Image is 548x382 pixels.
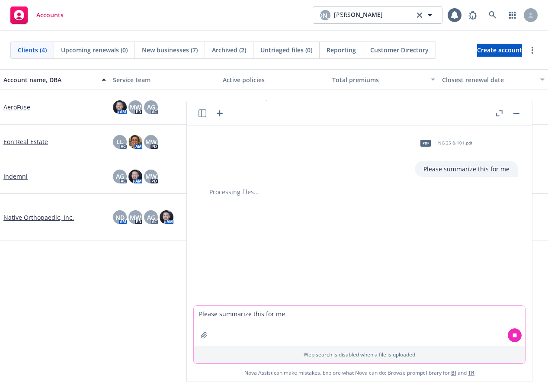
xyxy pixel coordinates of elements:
[414,10,425,20] a: clear selection
[223,98,325,107] a: AeroFuse - Business Owners
[477,44,522,57] a: Create account
[61,45,128,55] span: Upcoming renewals (0)
[36,12,64,19] span: Accounts
[504,6,521,24] a: Switch app
[128,170,142,183] img: photo
[313,6,442,24] button: [PERSON_NAME][PERSON_NAME]clear selection
[370,45,429,55] span: Customer Directory
[113,100,127,114] img: photo
[219,69,329,90] button: Active policies
[199,351,520,358] p: Web search is disabled when a file is uploaded
[113,75,215,84] div: Service team
[3,137,48,146] a: Eon Real Estate
[438,140,472,146] span: NG 25 & 101.pdf
[464,6,481,24] a: Report a Bug
[439,69,548,90] button: Closest renewal date
[420,140,431,146] span: pdf
[484,6,501,24] a: Search
[147,213,155,222] span: AG
[145,172,157,181] span: MW
[332,75,425,84] div: Total premiums
[329,69,438,90] button: Total premiums
[212,45,246,55] span: Archived (2)
[451,369,456,376] a: BI
[115,213,125,222] span: ND
[130,213,141,222] span: MW
[160,210,173,224] img: photo
[145,137,157,146] span: MW
[423,164,510,173] p: Please summarize this for me
[190,364,529,382] span: Nova Assist can make mistakes. Explore what Nova can do: Browse prompt library for and
[147,103,155,112] span: AG
[223,75,325,84] div: Active policies
[301,11,350,20] span: [PERSON_NAME]
[527,45,538,55] a: more
[109,69,219,90] button: Service team
[334,10,383,20] span: [PERSON_NAME]
[116,172,124,181] span: AG
[18,45,47,55] span: Clients (4)
[3,172,28,181] a: Indemni
[130,103,141,112] span: MW
[142,45,198,55] span: New businesses (7)
[477,42,522,58] span: Create account
[201,187,518,196] div: Processing files...
[3,103,30,112] a: AeroFuse
[128,135,142,149] img: photo
[3,213,74,222] a: Native Orthopaedic, Inc.
[260,45,312,55] span: Untriaged files (0)
[7,3,67,27] a: Accounts
[327,45,356,55] span: Reporting
[415,132,474,154] div: pdfNG 25 & 101.pdf
[468,369,474,376] a: TR
[3,75,96,84] div: Account name, DBA
[442,75,535,84] div: Closest renewal date
[116,137,123,146] span: LL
